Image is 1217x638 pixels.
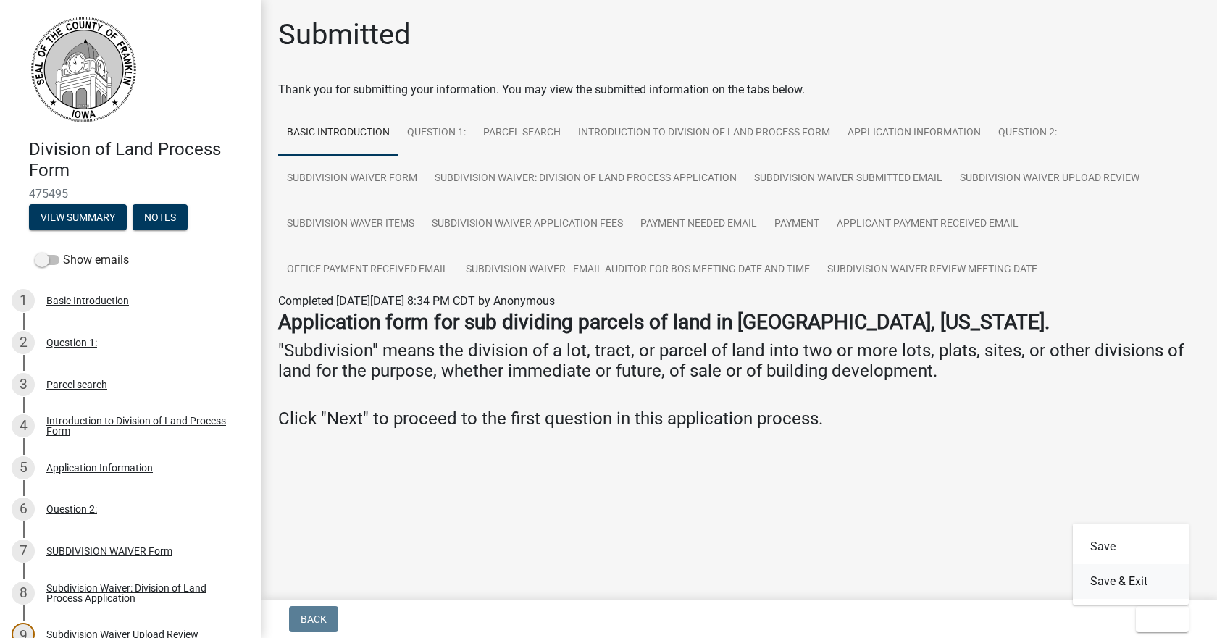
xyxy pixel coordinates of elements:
button: View Summary [29,204,127,230]
div: Thank you for submitting your information. You may view the submitted information on the tabs below. [278,81,1200,98]
a: SUBDIVISION WAIVER Form [278,156,426,202]
div: 3 [12,373,35,396]
button: Save & Exit [1073,564,1189,599]
div: 7 [12,540,35,563]
a: Subdivision Waiver - Email Auditor For BOS Meeting Date and Time [457,247,819,293]
a: Subdivision Waiver Application Fees [423,201,632,248]
a: Subdivision Waiver Upload Review [951,156,1148,202]
a: Parcel search [474,110,569,156]
a: Subdivision Waiver Submitted Email [745,156,951,202]
h4: Division of Land Process Form [29,139,249,181]
span: Back [301,613,327,625]
div: 2 [12,331,35,354]
h4: Click "Next" to proceed to the first question in this application process. [278,408,1200,429]
button: Exit [1136,606,1189,632]
div: Application Information [46,463,153,473]
a: Office Payment Received Email [278,247,457,293]
a: Subdivision Waiver Review Meeting Date [819,247,1046,293]
div: 6 [12,498,35,521]
div: Introduction to Division of Land Process Form [46,416,238,436]
a: Question 2: [990,110,1066,156]
button: Notes [133,204,188,230]
div: Subdivision Waiver: Division of Land Process Application [46,583,238,603]
a: Introduction to Division of Land Process Form [569,110,839,156]
span: Completed [DATE][DATE] 8:34 PM CDT by Anonymous [278,294,555,308]
div: Basic Introduction [46,295,129,306]
a: Application Information [839,110,990,156]
div: 1 [12,289,35,312]
h4: "Subdivision" means the division of a lot, tract, or parcel of land into two or more lots, plats,... [278,340,1200,403]
div: Parcel search [46,379,107,390]
div: 8 [12,582,35,605]
strong: Application form for sub dividing parcels of land in [GEOGRAPHIC_DATA], [US_STATE]. [278,310,1050,334]
a: Basic Introduction [278,110,398,156]
wm-modal-confirm: Notes [133,212,188,224]
div: Exit [1073,524,1189,605]
div: 5 [12,456,35,479]
wm-modal-confirm: Summary [29,212,127,224]
span: 475495 [29,187,232,201]
a: Payment Needed Email [632,201,766,248]
a: Applicant Payment Received Email [828,201,1027,248]
a: Subdivision Waiver: Division of Land Process Application [426,156,745,202]
h1: Submitted [278,17,411,52]
div: 4 [12,414,35,437]
a: Question 1: [398,110,474,156]
div: Question 1: [46,337,97,348]
span: Exit [1147,613,1168,625]
img: Franklin County, Iowa [29,15,138,124]
button: Back [289,606,338,632]
button: Save [1073,529,1189,564]
label: Show emails [35,251,129,269]
div: SUBDIVISION WAIVER Form [46,546,172,556]
a: Subdivision Waver Items [278,201,423,248]
div: Question 2: [46,504,97,514]
a: Payment [766,201,828,248]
